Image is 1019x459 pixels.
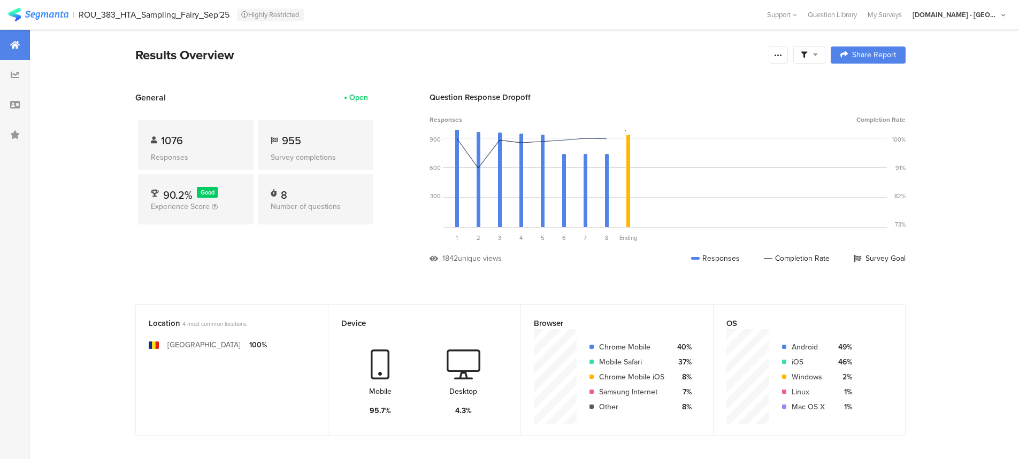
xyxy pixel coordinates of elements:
[430,115,462,125] span: Responses
[370,405,391,416] div: 95.7%
[458,253,502,264] div: unique views
[8,8,68,21] img: segmanta logo
[792,356,825,368] div: iOS
[519,234,523,242] span: 4
[673,386,692,398] div: 7%
[605,234,608,242] span: 8
[833,356,852,368] div: 46%
[449,386,477,397] div: Desktop
[833,371,852,383] div: 2%
[151,201,210,212] span: Experience Score
[599,356,664,368] div: Mobile Safari
[833,386,852,398] div: 1%
[726,317,875,329] div: OS
[599,401,664,413] div: Other
[792,371,825,383] div: Windows
[764,253,830,264] div: Completion Rate
[161,133,183,149] span: 1076
[802,10,862,20] a: Question Library
[271,152,361,163] div: Survey completions
[894,192,906,200] div: 82%
[617,234,639,242] div: Ending
[913,10,998,20] div: [DOMAIN_NAME] - [GEOGRAPHIC_DATA]
[73,9,74,21] div: |
[673,401,692,413] div: 8%
[456,234,458,242] span: 1
[673,341,692,353] div: 40%
[151,152,241,163] div: Responses
[599,341,664,353] div: Chrome Mobile
[541,234,545,242] span: 5
[856,115,906,125] span: Completion Rate
[852,51,896,59] span: Share Report
[833,341,852,353] div: 49%
[562,234,566,242] span: 6
[895,220,906,229] div: 73%
[430,192,441,200] div: 300
[599,371,664,383] div: Chrome Mobile iOS
[599,386,664,398] div: Samsung Internet
[792,341,825,353] div: Android
[249,339,267,351] div: 100%
[341,317,490,329] div: Device
[673,371,692,383] div: 8%
[892,135,906,144] div: 100%
[862,10,907,20] a: My Surveys
[369,386,392,397] div: Mobile
[442,253,458,264] div: 1842
[584,234,587,242] span: 7
[149,317,297,329] div: Location
[79,10,229,20] div: ROU_383_HTA_Sampling_Fairy_Sep'25
[854,253,906,264] div: Survey Goal
[135,45,763,65] div: Results Overview
[498,234,501,242] span: 3
[282,133,301,149] span: 955
[673,356,692,368] div: 37%
[167,339,241,351] div: [GEOGRAPHIC_DATA]
[237,9,304,21] div: Highly Restricted
[430,135,441,144] div: 900
[430,164,441,172] div: 600
[135,91,166,104] span: General
[281,187,287,198] div: 8
[430,91,906,103] div: Question Response Dropoff
[163,187,193,203] span: 90.2%
[895,164,906,172] div: 91%
[792,401,825,413] div: Mac OS X
[477,234,480,242] span: 2
[201,188,214,197] span: Good
[691,253,740,264] div: Responses
[792,386,825,398] div: Linux
[271,201,341,212] span: Number of questions
[182,320,247,328] span: 4 most common locations
[767,6,797,23] div: Support
[534,317,683,329] div: Browser
[833,401,852,413] div: 1%
[349,92,368,103] div: Open
[455,405,472,416] div: 4.3%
